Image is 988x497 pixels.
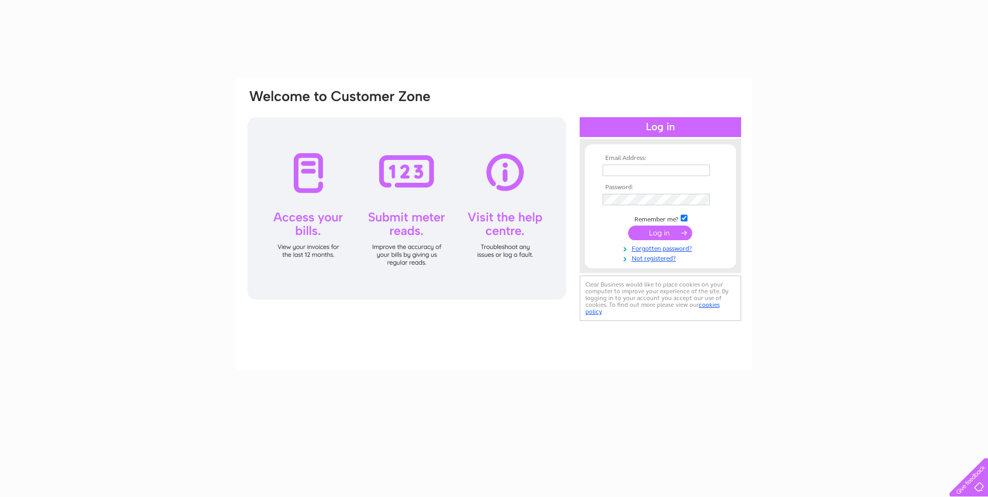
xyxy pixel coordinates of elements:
[585,301,720,315] a: cookies policy
[600,184,721,191] th: Password:
[600,213,721,223] td: Remember me?
[580,276,741,321] div: Clear Business would like to place cookies on your computer to improve your experience of the sit...
[603,243,721,253] a: Forgotten password?
[628,226,692,240] input: Submit
[603,253,721,263] a: Not registered?
[600,155,721,162] th: Email Address:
